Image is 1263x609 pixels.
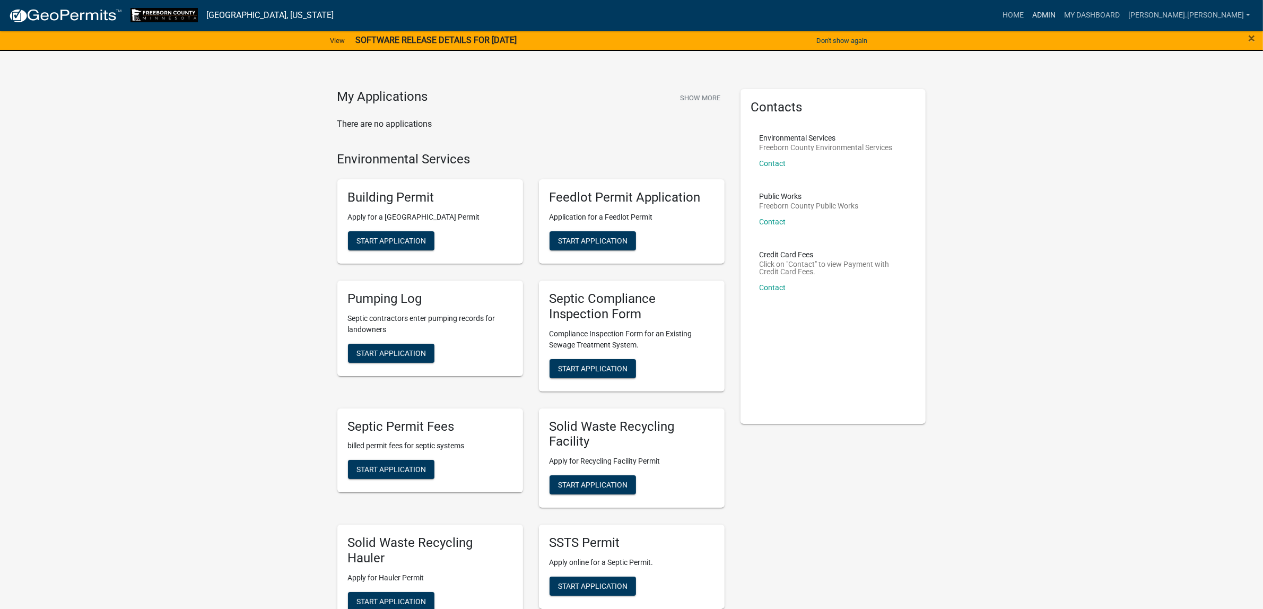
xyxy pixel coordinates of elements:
[356,465,426,474] span: Start Application
[206,6,334,24] a: [GEOGRAPHIC_DATA], [US_STATE]
[550,231,636,250] button: Start Application
[558,364,628,372] span: Start Application
[348,231,434,250] button: Start Application
[348,313,512,335] p: Septic contractors enter pumping records for landowners
[550,456,714,467] p: Apply for Recycling Facility Permit
[348,535,512,566] h5: Solid Waste Recycling Hauler
[998,5,1028,25] a: Home
[760,217,786,226] a: Contact
[550,328,714,351] p: Compliance Inspection Form for an Existing Sewage Treatment System.
[1028,5,1060,25] a: Admin
[751,100,916,115] h5: Contacts
[348,572,512,584] p: Apply for Hauler Permit
[356,597,426,605] span: Start Application
[1124,5,1255,25] a: [PERSON_NAME].[PERSON_NAME]
[550,475,636,494] button: Start Application
[348,460,434,479] button: Start Application
[760,159,786,168] a: Contact
[760,260,907,275] p: Click on "Contact" to view Payment with Credit Card Fees.
[348,344,434,363] button: Start Application
[760,202,859,210] p: Freeborn County Public Works
[676,89,725,107] button: Show More
[348,440,512,451] p: billed permit fees for septic systems
[812,32,872,49] button: Don't show again
[356,237,426,245] span: Start Application
[550,419,714,450] h5: Solid Waste Recycling Facility
[760,193,859,200] p: Public Works
[326,32,349,49] a: View
[760,251,907,258] p: Credit Card Fees
[760,283,786,292] a: Contact
[1248,32,1255,45] button: Close
[760,144,893,151] p: Freeborn County Environmental Services
[1248,31,1255,46] span: ×
[356,349,426,357] span: Start Application
[355,35,517,45] strong: SOFTWARE RELEASE DETAILS FOR [DATE]
[550,359,636,378] button: Start Application
[337,152,725,167] h4: Environmental Services
[550,577,636,596] button: Start Application
[558,237,628,245] span: Start Application
[550,535,714,551] h5: SSTS Permit
[348,212,512,223] p: Apply for a [GEOGRAPHIC_DATA] Permit
[558,582,628,590] span: Start Application
[348,190,512,205] h5: Building Permit
[760,134,893,142] p: Environmental Services
[558,481,628,489] span: Start Application
[337,118,725,130] p: There are no applications
[550,557,714,568] p: Apply online for a Septic Permit.
[550,291,714,322] h5: Septic Compliance Inspection Form
[337,89,428,105] h4: My Applications
[348,419,512,434] h5: Septic Permit Fees
[130,8,198,22] img: Freeborn County, Minnesota
[550,212,714,223] p: Application for a Feedlot Permit
[550,190,714,205] h5: Feedlot Permit Application
[1060,5,1124,25] a: My Dashboard
[348,291,512,307] h5: Pumping Log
